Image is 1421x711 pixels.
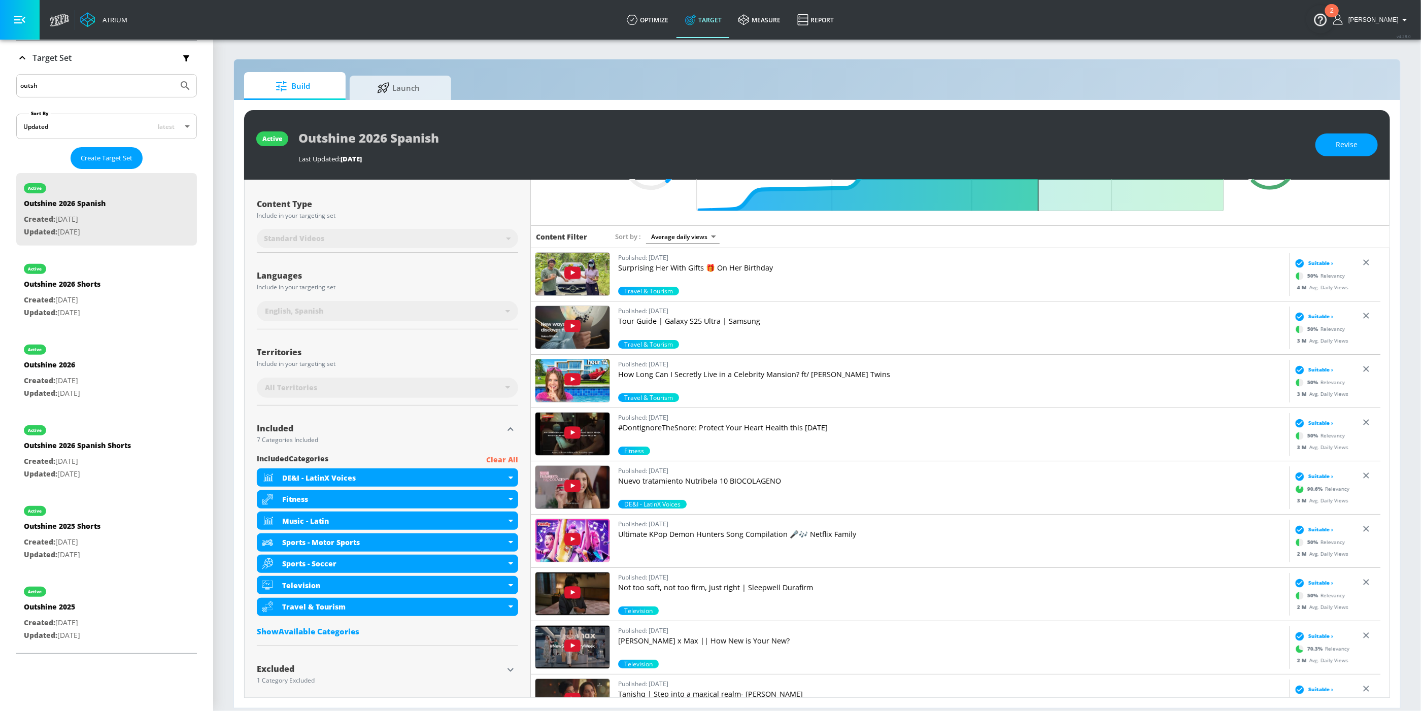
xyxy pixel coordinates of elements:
[257,200,518,208] div: Content Type
[24,455,131,468] p: [DATE]
[24,549,100,561] p: [DATE]
[1292,375,1345,390] div: Relevancy
[257,598,518,616] div: Travel & Tourism
[98,15,127,24] div: Atrium
[282,602,506,612] div: Travel & Tourism
[1307,645,1325,653] span: 70.3 %
[257,555,518,573] div: Sports - Soccer
[24,295,55,304] span: Created:
[1292,258,1333,268] div: Suitable ›
[16,173,197,246] div: activeOutshine 2026 SpanishCreated:[DATE]Updated:[DATE]
[24,375,80,387] p: [DATE]
[618,636,1285,646] p: [PERSON_NAME] x Max || How New is Your New?
[618,306,1285,340] a: Published: [DATE]Tour Guide | Galaxy S25 Ultra | Samsung
[618,689,1285,699] p: Tanishq | Step into a magical realm- [PERSON_NAME]​​
[16,169,197,653] nav: list of Target Set
[1292,283,1348,291] div: Avg. Daily Views
[81,152,132,164] span: Create Target Set
[535,519,610,562] img: oDSEGkT6J-0
[1308,259,1333,267] span: Suitable ›
[618,660,659,668] div: 70.3%
[1297,550,1309,557] span: 2 M
[24,227,57,236] span: Updated:
[1292,311,1333,321] div: Suitable ›
[24,279,100,294] div: Outshine 2026 Shorts
[16,334,197,407] div: activeOutshine 2026Created:[DATE]Updated:[DATE]
[257,468,518,487] div: DE&I - LatinX Voices
[1292,336,1348,344] div: Avg. Daily Views
[1308,366,1333,374] span: Suitable ›
[1292,550,1348,557] div: Avg. Daily Views
[1297,603,1309,610] span: 2 M
[618,340,679,349] div: 50.0%
[789,2,842,38] a: Report
[618,447,650,455] span: Fitness
[1292,578,1333,588] div: Suitable ›
[257,512,518,530] div: Music - Latin
[618,529,1285,539] p: Ultimate KPop Demon Hunters Song Compilation 🎤🎶 Netflix Family
[618,583,1285,593] p: Not too soft, not too firm, just right | Sleepwell Durafirm
[24,387,80,400] p: [DATE]
[618,500,687,509] div: 90.6%
[24,360,80,375] div: Outshine 2026
[257,533,518,552] div: Sports - Motor Sports
[1292,534,1345,550] div: Relevancy
[618,287,679,295] div: 50.0%
[535,359,610,402] img: -LooUJlcdjU
[1292,684,1333,694] div: Suitable ›
[24,213,106,226] p: [DATE]
[24,388,57,398] span: Updated:
[618,500,687,509] span: DE&I - LatinX Voices
[257,665,503,673] div: Excluded
[174,75,196,97] button: Submit Search
[618,412,1285,447] a: Published: [DATE]#DontIgnoreTheSnore: Protect Your Heart Health this [DATE]
[257,284,518,290] div: Include in your targeting set
[1336,139,1358,151] span: Revise
[257,378,518,398] div: All Territories
[1292,694,1349,709] div: Relevancy
[1292,496,1348,504] div: Avg. Daily Views
[618,263,1285,273] p: Surprising Her With Gifts 🎁 On Her Birthday
[360,76,437,100] span: Launch
[257,361,518,367] div: Include in your targeting set
[618,316,1285,326] p: Tour Guide | Galaxy S25 Ultra | Samsung
[1307,485,1325,493] span: 90.6 %
[536,232,587,242] h6: Content Filter
[16,415,197,488] div: activeOutshine 2026 Spanish ShortsCreated:[DATE]Updated:[DATE]
[618,679,1285,689] p: Published: [DATE]
[24,469,57,479] span: Updated:
[535,413,610,455] img: 6k94u6rquwk
[1308,686,1333,693] span: Suitable ›
[618,572,1285,583] p: Published: [DATE]
[28,589,42,594] div: active
[16,41,197,75] div: Target Set
[24,456,55,466] span: Created:
[24,521,100,536] div: Outshine 2025 Shorts
[24,376,55,385] span: Created:
[16,496,197,568] div: activeOutshine 2025 ShortsCreated:[DATE]Updated:[DATE]
[24,602,80,617] div: Outshine 2025
[24,214,55,224] span: Created:
[341,154,362,163] span: [DATE]
[16,577,197,649] div: activeOutshine 2025Created:[DATE]Updated:[DATE]
[1315,133,1378,156] button: Revise
[618,447,650,455] div: 50.0%
[254,74,331,98] span: Build
[1292,364,1333,375] div: Suitable ›
[1308,632,1333,640] span: Suitable ›
[257,678,503,684] div: 1 Category Excluded
[158,122,175,131] span: latest
[618,465,1285,476] p: Published: [DATE]
[618,393,679,402] span: Travel & Tourism
[535,253,610,295] img: HdnTA_vi_lg
[618,359,1285,393] a: Published: [DATE]How Long Can I Secretly Live in a Celebrity Mansion? ft/ [PERSON_NAME] Twins
[282,537,506,547] div: Sports - Motor Sports
[24,536,100,549] p: [DATE]
[618,519,1285,563] a: Published: [DATE]Ultimate KPop Demon Hunters Song Compilation 🎤🎶 Netflix Family
[1297,336,1309,344] span: 3 M
[1292,390,1348,397] div: Avg. Daily Views
[257,301,518,321] div: English, Spanish
[1308,313,1333,320] span: Suitable ›
[618,465,1285,500] a: Published: [DATE]Nuevo tratamiento Nutribela 10 BIOCOLAGENO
